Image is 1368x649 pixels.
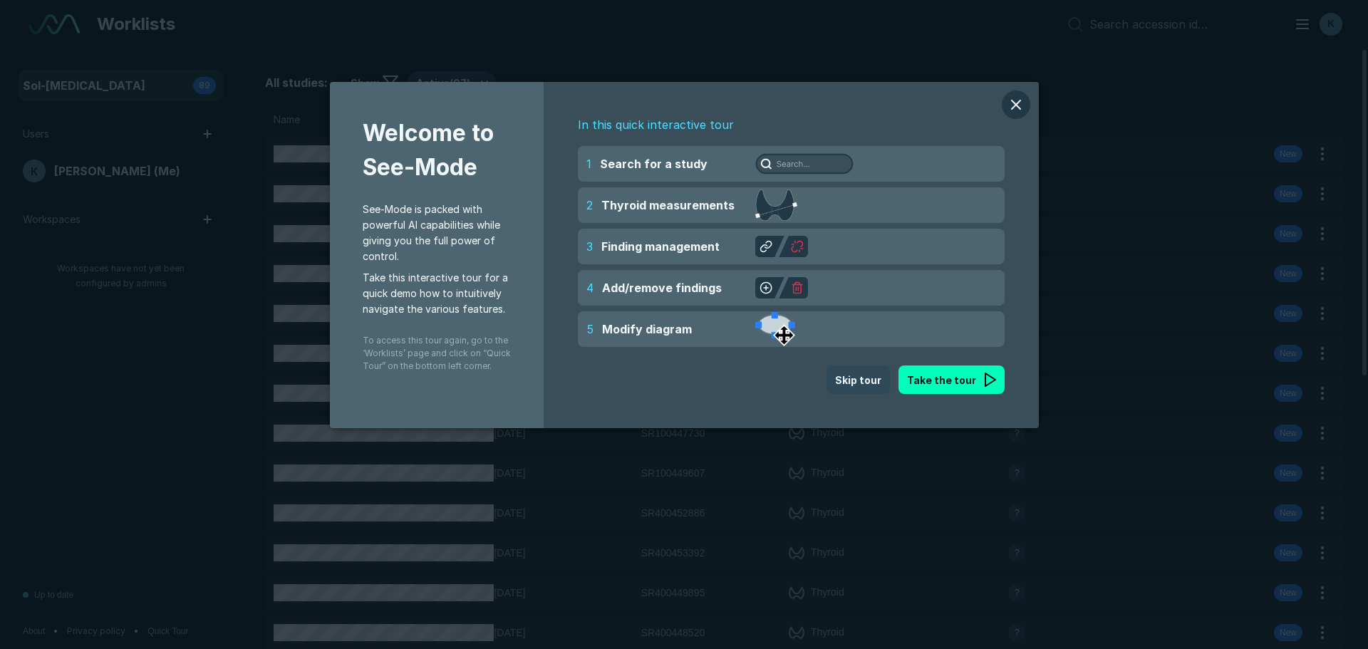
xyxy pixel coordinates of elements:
[363,202,511,264] span: See-Mode is packed with powerful AI capabilities while giving you the full power of control.
[363,270,511,317] span: Take this interactive tour for a quick demo how to intuitively navigate the various features.
[755,277,808,298] img: Add/remove findings
[602,321,692,338] span: Modify diagram
[586,197,593,214] span: 2
[755,153,854,175] img: Search for a study
[586,321,594,338] span: 5
[755,189,797,221] img: Thyroid measurements
[586,155,591,172] span: 1
[586,238,593,255] span: 3
[898,365,1005,394] button: Take the tour
[330,82,1039,428] div: modal
[826,365,890,394] button: Skip tour
[586,279,594,296] span: 4
[601,238,720,255] span: Finding management
[601,197,735,214] span: Thyroid measurements
[755,312,795,346] img: Modify diagram
[600,155,708,172] span: Search for a study
[602,279,722,296] span: Add/remove findings
[578,116,1005,137] span: In this quick interactive tour
[755,236,808,257] img: Finding management
[363,116,511,202] span: Welcome to See-Mode
[363,323,511,373] span: To access this tour again, go to the ‘Worklists’ page and click on “Quick Tour” on the bottom lef...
